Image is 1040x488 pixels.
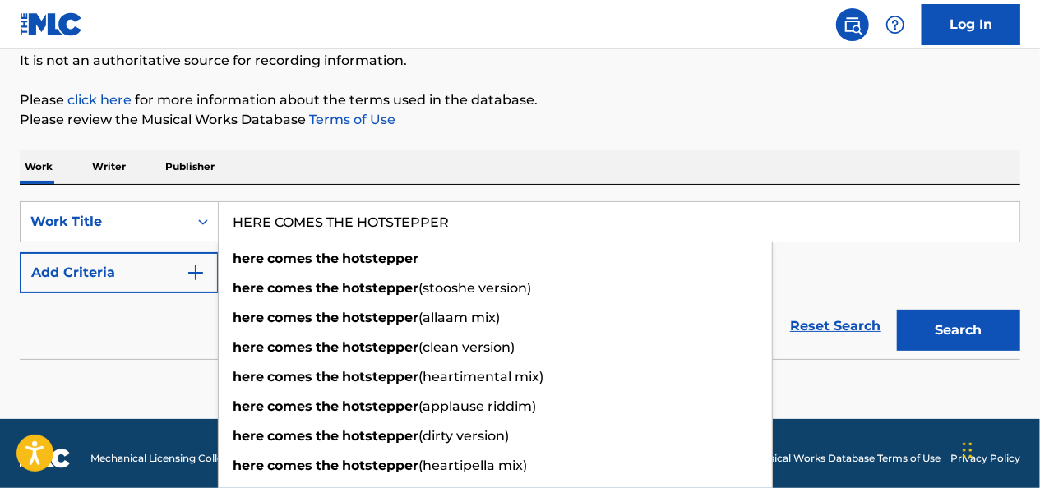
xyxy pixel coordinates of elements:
strong: hotstepper [342,369,418,384]
strong: the [316,398,339,414]
a: Reset Search [782,308,889,344]
img: MLC Logo [20,12,83,36]
span: (clean version) [418,339,515,355]
a: Public Search [836,8,869,41]
div: Drag [963,426,973,475]
strong: here [233,398,264,414]
strong: here [233,369,264,384]
strong: the [316,280,339,296]
strong: hotstepper [342,310,418,325]
strong: here [233,280,264,296]
p: Work [20,150,58,184]
span: (allaam mix) [418,310,500,325]
strong: the [316,310,339,325]
strong: hotstepper [342,458,418,473]
strong: comes [267,428,312,444]
strong: comes [267,310,312,325]
strong: the [316,339,339,355]
strong: the [316,369,339,384]
a: Terms of Use [306,112,395,127]
strong: the [316,428,339,444]
form: Search Form [20,201,1020,359]
strong: hotstepper [342,280,418,296]
strong: here [233,310,264,325]
strong: here [233,339,264,355]
p: Writer [87,150,131,184]
p: Please for more information about the terms used in the database. [20,90,1020,110]
a: Musical Works Database Terms of Use [754,451,941,466]
a: Log In [922,4,1020,45]
strong: comes [267,339,312,355]
strong: here [233,251,264,266]
strong: hotstepper [342,339,418,355]
strong: hotstepper [342,428,418,444]
p: It is not an authoritative source for recording information. [20,51,1020,71]
img: help [885,15,905,35]
strong: here [233,428,264,444]
a: click here [67,92,132,108]
strong: the [316,458,339,473]
strong: comes [267,280,312,296]
img: search [843,15,862,35]
button: Add Criteria [20,252,219,293]
strong: here [233,458,264,473]
iframe: Chat Widget [958,409,1040,488]
span: (heartimental mix) [418,369,543,384]
strong: comes [267,369,312,384]
span: Mechanical Licensing Collective © 2025 [90,451,281,466]
strong: hotstepper [342,398,418,414]
strong: the [316,251,339,266]
span: (stooshe version) [418,280,531,296]
span: (dirty version) [418,428,509,444]
span: (applause riddim) [418,398,536,414]
button: Search [897,310,1020,351]
div: Help [879,8,912,41]
strong: comes [267,398,312,414]
p: Publisher [160,150,220,184]
div: Work Title [30,212,178,232]
img: 9d2ae6d4665cec9f34b9.svg [186,263,206,283]
strong: comes [267,251,312,266]
a: Privacy Policy [950,451,1020,466]
p: Please review the Musical Works Database [20,110,1020,130]
strong: hotstepper [342,251,418,266]
strong: comes [267,458,312,473]
span: (heartipella mix) [418,458,527,473]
